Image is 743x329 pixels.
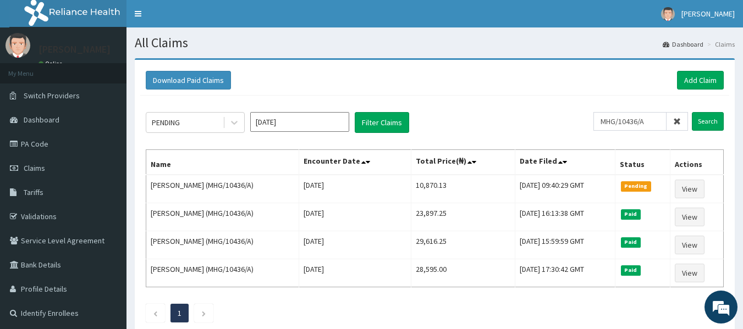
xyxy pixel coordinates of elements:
[692,112,724,131] input: Search
[24,115,59,125] span: Dashboard
[146,150,299,175] th: Name
[299,259,411,287] td: [DATE]
[515,231,615,259] td: [DATE] 15:59:59 GMT
[38,60,65,68] a: Online
[135,36,735,50] h1: All Claims
[38,44,111,54] p: [PERSON_NAME]
[5,33,30,58] img: User Image
[146,231,299,259] td: [PERSON_NAME] (MHG/10436/A)
[515,203,615,231] td: [DATE] 16:13:38 GMT
[411,203,515,231] td: 23,897.25
[411,259,515,287] td: 28,595.00
[675,236,705,254] a: View
[705,40,735,49] li: Claims
[299,203,411,231] td: [DATE]
[152,117,180,128] div: PENDING
[411,175,515,203] td: 10,870.13
[681,9,735,19] span: [PERSON_NAME]
[24,91,80,101] span: Switch Providers
[621,237,641,247] span: Paid
[201,308,206,318] a: Next page
[299,150,411,175] th: Encounter Date
[675,208,705,226] a: View
[661,7,675,21] img: User Image
[515,259,615,287] td: [DATE] 17:30:42 GMT
[677,71,724,90] a: Add Claim
[675,180,705,198] a: View
[355,112,409,133] button: Filter Claims
[663,40,703,49] a: Dashboard
[146,71,231,90] button: Download Paid Claims
[146,259,299,287] td: [PERSON_NAME] (MHG/10436/A)
[146,175,299,203] td: [PERSON_NAME] (MHG/10436/A)
[593,112,667,131] input: Search by HMO ID
[675,264,705,282] a: View
[515,175,615,203] td: [DATE] 09:40:29 GMT
[250,112,349,132] input: Select Month and Year
[621,181,651,191] span: Pending
[146,203,299,231] td: [PERSON_NAME] (MHG/10436/A)
[24,163,45,173] span: Claims
[615,150,670,175] th: Status
[411,150,515,175] th: Total Price(₦)
[299,175,411,203] td: [DATE]
[178,308,181,318] a: Page 1 is your current page
[621,209,641,219] span: Paid
[24,187,43,197] span: Tariffs
[299,231,411,259] td: [DATE]
[411,231,515,259] td: 29,616.25
[670,150,724,175] th: Actions
[621,265,641,275] span: Paid
[515,150,615,175] th: Date Filed
[153,308,158,318] a: Previous page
